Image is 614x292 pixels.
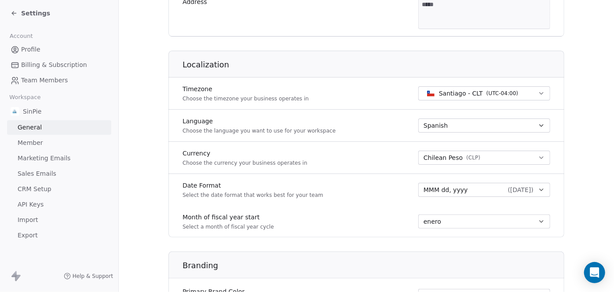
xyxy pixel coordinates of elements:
span: SinPie [23,107,41,116]
img: Logo%20SinPie.jpg [11,107,19,116]
span: Account [6,30,37,43]
p: Select a month of fiscal year cycle [183,223,274,230]
p: Choose the language you want to use for your workspace [183,127,336,134]
a: Help & Support [64,273,113,280]
label: Timezone [183,85,309,93]
a: Sales Emails [7,166,111,181]
span: API Keys [18,200,44,209]
a: Marketing Emails [7,151,111,166]
a: General [7,120,111,135]
a: Member [7,136,111,150]
span: Sales Emails [18,169,56,178]
span: Settings [21,9,50,18]
p: Choose the currency your business operates in [183,159,307,166]
a: Team Members [7,73,111,88]
span: Santiago - CLT [439,89,483,98]
h1: Localization [183,59,565,70]
a: Settings [11,9,50,18]
span: Team Members [21,76,68,85]
label: Currency [183,149,307,158]
span: Profile [21,45,40,54]
a: Profile [7,42,111,57]
button: Santiago - CLT(UTC-04:00) [418,86,550,100]
label: Month of fiscal year start [183,213,274,222]
span: CRM Setup [18,185,51,194]
span: ( [DATE] ) [508,185,534,194]
span: MMM dd, yyyy [424,185,468,194]
span: Import [18,215,38,225]
span: ( CLP ) [466,154,480,161]
label: Language [183,117,336,126]
span: Chilean Peso [424,153,463,163]
span: Billing & Subscription [21,60,87,70]
span: Member [18,138,43,148]
span: Help & Support [73,273,113,280]
span: Spanish [424,121,448,130]
p: Choose the timezone your business operates in [183,95,309,102]
a: Billing & Subscription [7,58,111,72]
a: CRM Setup [7,182,111,196]
label: Date Format [183,181,323,190]
button: Chilean Peso(CLP) [418,151,550,165]
h1: Branding [183,260,565,271]
span: enero [424,217,441,226]
span: Workspace [6,91,44,104]
span: Export [18,231,38,240]
p: Select the date format that works best for your team [183,192,323,199]
span: Marketing Emails [18,154,70,163]
span: ( UTC-04:00 ) [486,89,518,97]
a: Export [7,228,111,243]
span: General [18,123,42,132]
a: API Keys [7,197,111,212]
div: Open Intercom Messenger [584,262,605,283]
a: Import [7,213,111,227]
